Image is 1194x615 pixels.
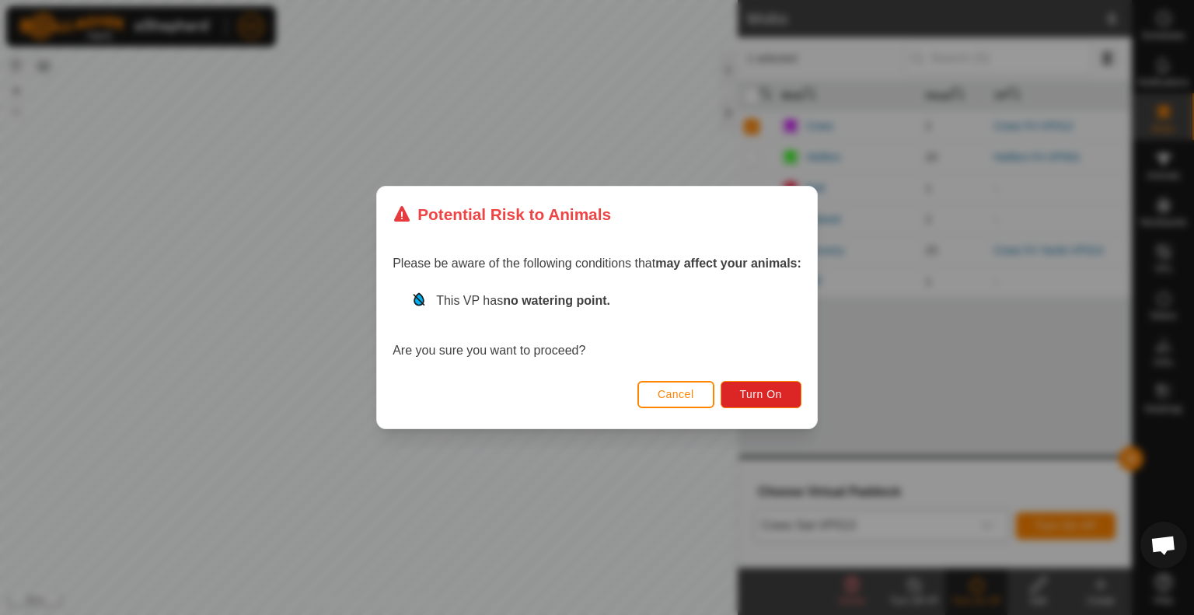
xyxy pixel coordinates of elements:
span: This VP has [436,294,610,307]
strong: may affect your animals: [655,257,801,270]
span: Cancel [658,388,694,400]
button: Cancel [637,381,714,408]
span: Turn On [740,388,782,400]
button: Turn On [721,381,801,408]
div: Potential Risk to Animals [393,202,611,226]
div: Are you sure you want to proceed? [393,292,801,360]
strong: no watering point. [503,294,610,307]
a: Open chat [1140,522,1187,568]
span: Please be aware of the following conditions that [393,257,801,270]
